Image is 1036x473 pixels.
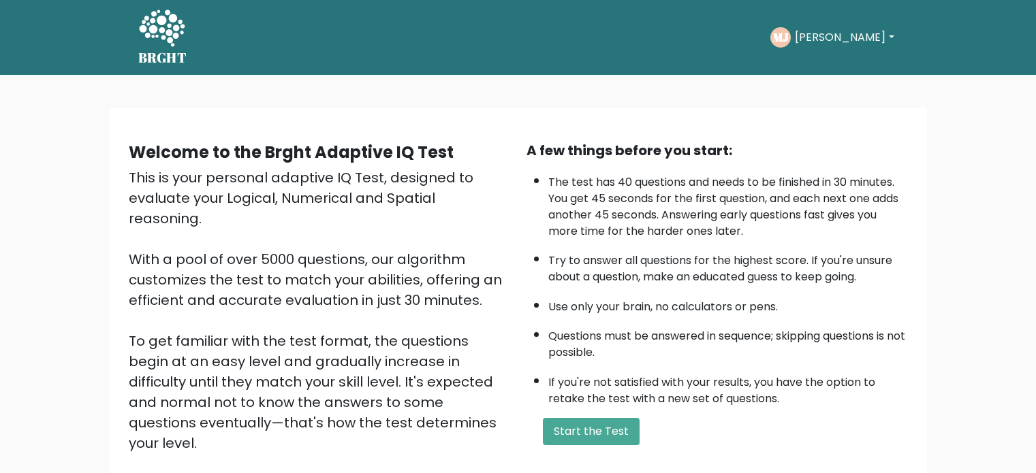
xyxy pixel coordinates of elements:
[129,141,454,163] b: Welcome to the Brght Adaptive IQ Test
[543,418,640,445] button: Start the Test
[548,368,908,407] li: If you're not satisfied with your results, you have the option to retake the test with a new set ...
[548,321,908,361] li: Questions must be answered in sequence; skipping questions is not possible.
[548,292,908,315] li: Use only your brain, no calculators or pens.
[548,246,908,285] li: Try to answer all questions for the highest score. If you're unsure about a question, make an edu...
[527,140,908,161] div: A few things before you start:
[138,50,187,66] h5: BRGHT
[138,5,187,69] a: BRGHT
[791,29,898,46] button: [PERSON_NAME]
[548,167,908,240] li: The test has 40 questions and needs to be finished in 30 minutes. You get 45 seconds for the firs...
[773,29,789,45] text: MJ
